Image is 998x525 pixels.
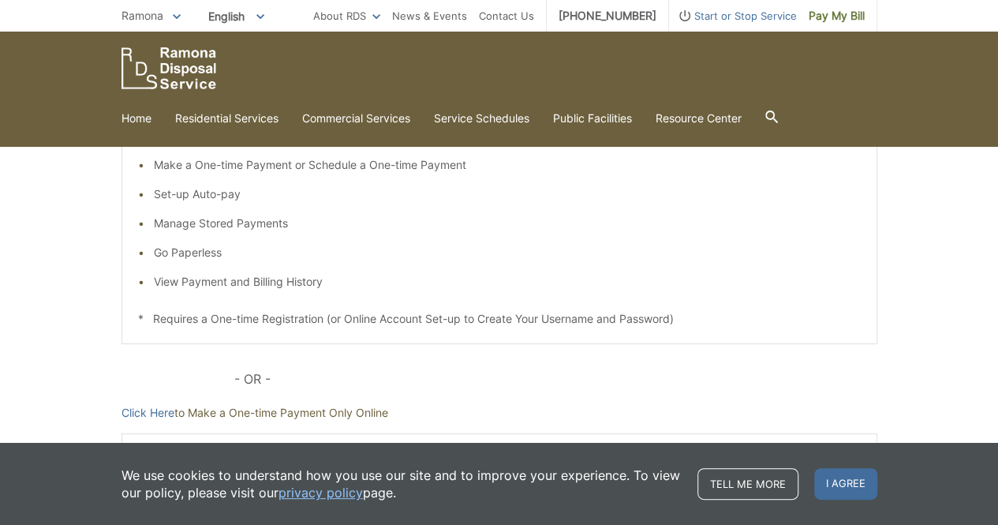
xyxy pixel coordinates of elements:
[313,7,380,24] a: About RDS
[656,110,742,127] a: Resource Center
[809,7,865,24] span: Pay My Bill
[553,110,632,127] a: Public Facilities
[138,310,861,328] p: * Requires a One-time Registration (or Online Account Set-up to Create Your Username and Password)
[154,273,861,291] li: View Payment and Billing History
[434,110,529,127] a: Service Schedules
[697,468,798,500] a: Tell me more
[121,110,151,127] a: Home
[154,156,861,174] li: Make a One-time Payment or Schedule a One-time Payment
[121,404,174,422] a: Click Here
[121,9,163,22] span: Ramona
[234,368,877,390] p: - OR -
[392,7,467,24] a: News & Events
[175,110,278,127] a: Residential Services
[154,186,861,203] li: Set-up Auto-pay
[121,404,877,422] p: to Make a One-time Payment Only Online
[154,244,861,261] li: Go Paperless
[479,7,534,24] a: Contact Us
[154,215,861,232] li: Manage Stored Payments
[121,47,216,89] a: EDCD logo. Return to the homepage.
[196,3,276,29] span: English
[302,110,410,127] a: Commercial Services
[278,484,363,501] a: privacy policy
[121,467,682,501] p: We use cookies to understand how you use our site and to improve your experience. To view our pol...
